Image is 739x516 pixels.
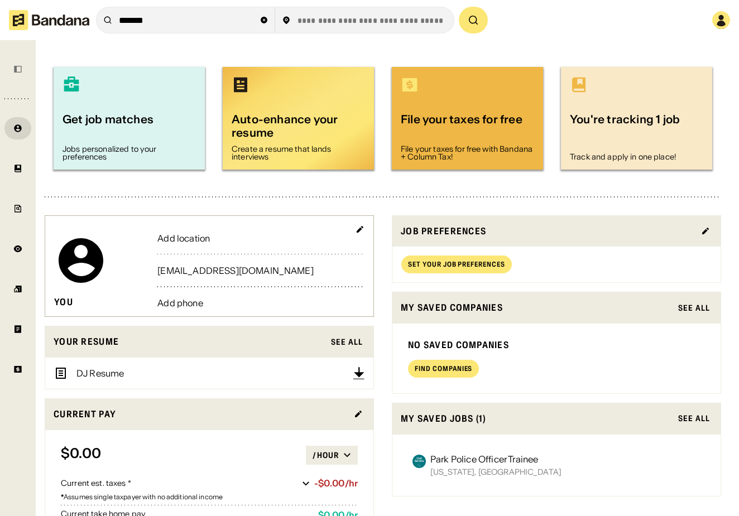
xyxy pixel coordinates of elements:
div: Your resume [54,335,324,349]
div: Current Pay [54,407,347,421]
div: See All [331,338,363,346]
div: /hour [313,450,339,460]
div: Current est. taxes * [61,478,297,489]
div: You [54,296,73,308]
img: New York State Department of Civil Service logo [412,455,426,468]
div: My saved companies [401,301,671,315]
div: Find companies [415,365,472,372]
div: Add location [157,234,364,243]
div: Track and apply in one place! [570,153,703,161]
div: File your taxes for free [401,112,534,141]
div: Jobs personalized to your preferences [63,145,196,161]
div: No saved companies [408,339,705,351]
div: You're tracking 1 job [570,112,703,148]
div: Park Police Officer Trainee [430,455,562,464]
div: Auto-enhance your resume [232,112,365,141]
div: [US_STATE], [GEOGRAPHIC_DATA] [430,468,562,476]
div: Get job matches [63,112,196,141]
div: See All [678,304,710,312]
div: $0.00 [61,446,306,465]
div: [EMAIL_ADDRESS][DOMAIN_NAME] [157,266,364,275]
div: DJ Resume [76,369,124,378]
div: Assumes single taxpayer with no additional income [61,494,358,500]
div: My saved jobs (1) [401,412,671,426]
div: See All [678,414,710,422]
div: Job preferences [401,224,694,238]
div: -$0.00/hr [314,478,358,489]
a: New York State Department of Civil Service logoPark Police Officer Trainee[US_STATE], [GEOGRAPHIC... [408,450,705,480]
div: Set your job preferences [408,261,505,268]
div: File your taxes for free with Bandana + Column Tax! [401,145,534,161]
div: Add phone [157,298,364,307]
div: Create a resume that lands interviews [232,145,365,161]
img: Bandana logotype [9,10,89,30]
